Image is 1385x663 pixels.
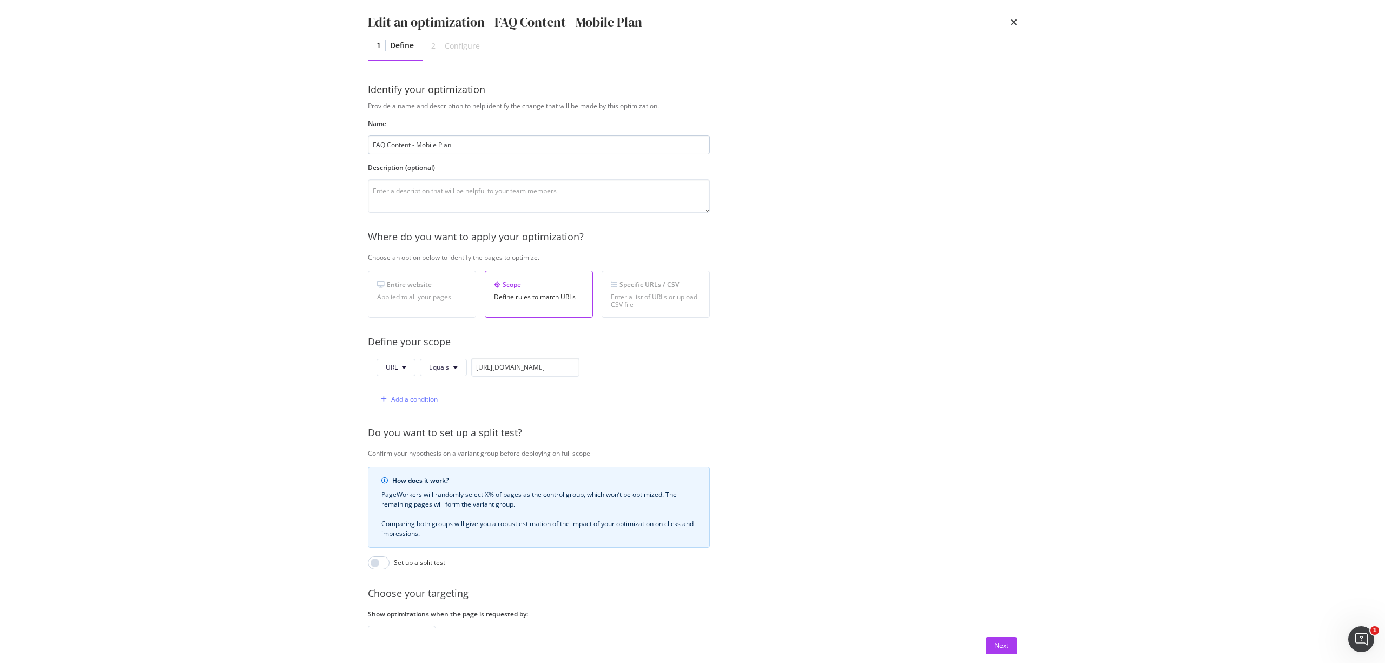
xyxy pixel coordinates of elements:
[368,83,1017,97] div: Identify your optimization
[429,363,449,372] span: Equals
[392,476,696,485] div: How does it work?
[391,395,438,404] div: Add a condition
[368,253,1071,262] div: Choose an option below to identify the pages to optimize.
[377,293,467,301] div: Applied to all your pages
[377,391,438,408] button: Add a condition
[1370,626,1379,635] span: 1
[394,558,445,567] div: Set up a split test
[431,41,436,51] div: 2
[445,41,480,51] div: Configure
[494,293,584,301] div: Define rules to match URLs
[368,119,710,128] label: Name
[377,359,415,376] button: URL
[368,13,642,31] div: Edit an optimization - FAQ Content - Mobile Plan
[368,230,1071,244] div: Where do you want to apply your optimization?
[1011,13,1017,31] div: times
[390,40,414,51] div: Define
[368,587,1071,601] div: Choose your targeting
[994,641,1008,650] div: Next
[611,293,701,308] div: Enter a list of URLs or upload CSV file
[368,135,710,154] input: Enter an optimization name to easily find it back
[386,363,398,372] span: URL
[368,609,710,619] label: Show optimizations when the page is requested by:
[1348,626,1374,652] iframe: Intercom live chat
[986,637,1017,654] button: Next
[368,101,1071,110] div: Provide a name and description to help identify the change that will be made by this optimization.
[368,449,1071,458] div: Confirm your hypothesis on a variant group before deploying on full scope
[377,40,381,51] div: 1
[420,359,467,376] button: Equals
[368,626,436,643] button: Bots and users
[368,335,1071,349] div: Define your scope
[611,280,701,289] div: Specific URLs / CSV
[368,163,710,172] label: Description (optional)
[377,280,467,289] div: Entire website
[368,426,1071,440] div: Do you want to set up a split test?
[494,280,584,289] div: Scope
[368,467,710,548] div: info banner
[381,490,696,539] div: PageWorkers will randomly select X% of pages as the control group, which won’t be optimized. The ...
